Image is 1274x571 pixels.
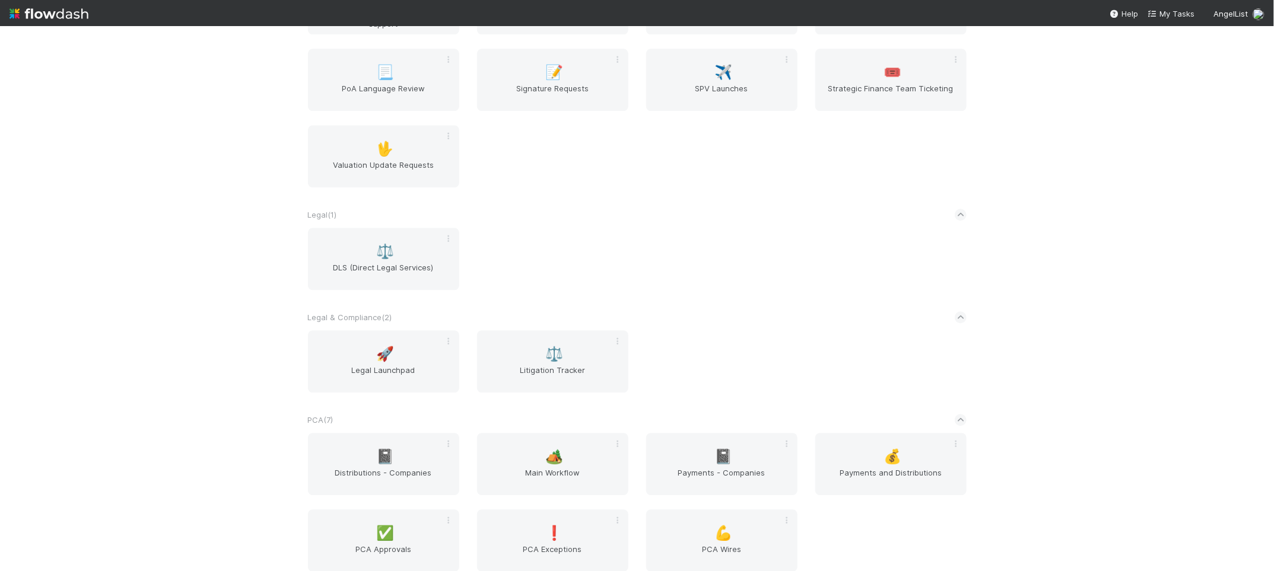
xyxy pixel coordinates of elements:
span: 📓 [376,449,394,464]
span: My Tasks [1148,9,1194,18]
span: Signature Requests [482,82,624,106]
span: ✈️ [714,65,732,80]
span: Legal Launchpad [313,364,455,388]
span: Distributions - Companies [313,467,455,490]
span: PCA Approvals [313,543,455,567]
a: My Tasks [1148,8,1194,20]
span: 📃 [376,65,394,80]
span: 💪 [714,525,732,541]
a: 📃PoA Language Review [308,49,459,111]
span: Legal & Compliance ( 2 ) [308,312,392,322]
span: Litigation Tracker [482,364,624,388]
a: 🎟️Strategic Finance Team Ticketing [815,49,967,111]
span: ❗ [545,525,563,541]
a: 🚀Legal Launchpad [308,330,459,393]
a: 📓Payments - Companies [646,433,798,495]
a: 🖖Valuation Update Requests [308,125,459,187]
span: ⚖️ [545,346,563,362]
span: DLS (Direct Legal Services) [313,261,455,285]
span: SPV Launches [651,82,793,106]
span: 🚀 [376,346,394,362]
span: 💰 [884,449,901,464]
span: 🎟️ [884,65,901,80]
span: Valuation Update Requests [313,159,455,183]
a: ⚖️DLS (Direct Legal Services) [308,228,459,290]
a: 📝Signature Requests [477,49,628,111]
span: Strategic Finance Team Ticketing [820,82,962,106]
span: AngelList [1213,9,1248,18]
img: avatar_2bce2475-05ee-46d3-9413-d3901f5fa03f.png [1253,8,1265,20]
span: 📓 [714,449,732,464]
span: PoA Language Review [313,82,455,106]
span: Payments and Distributions [820,467,962,490]
a: 🏕️Main Workflow [477,433,628,495]
span: Legal ( 1 ) [308,210,337,219]
div: Help [1110,8,1138,20]
span: 🖖 [376,141,394,157]
span: PCA ( 7 ) [308,415,333,425]
span: Main Workflow [482,467,624,490]
a: ✈️SPV Launches [646,49,798,111]
span: ✅ [376,525,394,541]
span: ⚖️ [376,244,394,259]
span: PCA Exceptions [482,543,624,567]
a: 📓Distributions - Companies [308,433,459,495]
span: PCA Wires [651,543,793,567]
a: ⚖️Litigation Tracker [477,330,628,393]
a: 💰Payments and Distributions [815,433,967,495]
span: 📝 [545,65,563,80]
span: 🏕️ [545,449,563,464]
span: Payments - Companies [651,467,793,490]
img: logo-inverted-e16ddd16eac7371096b0.svg [9,4,88,24]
